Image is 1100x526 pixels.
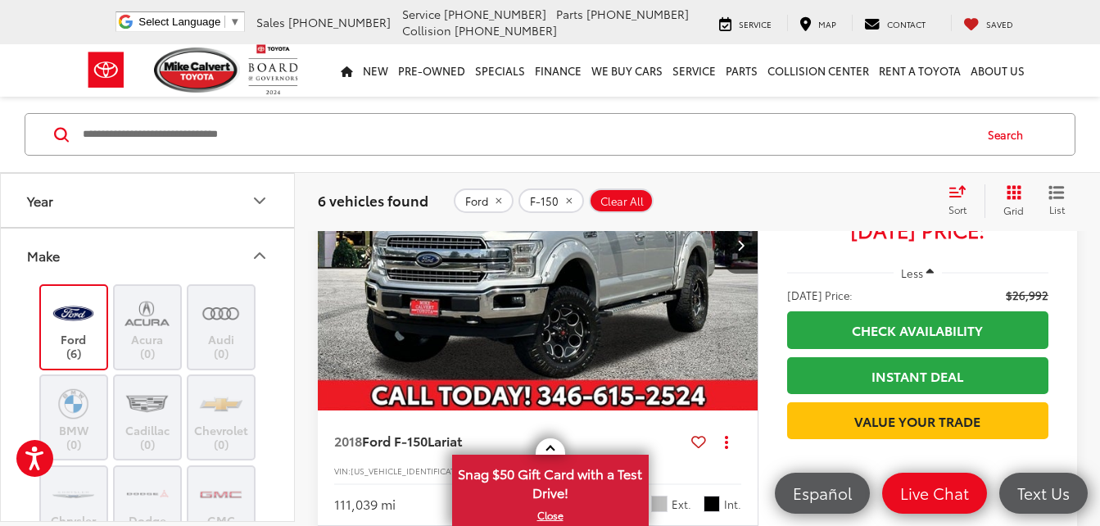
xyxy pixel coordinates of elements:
[892,483,977,503] span: Live Chat
[402,6,441,22] span: Service
[530,194,559,207] span: F-150
[1003,203,1024,217] span: Grid
[940,184,985,217] button: Select sort value
[721,44,763,97] a: Parts
[724,497,741,512] span: Int.
[124,294,170,333] img: Mike Calvert Toyota in Houston, TX)
[138,16,220,28] span: Select Language
[124,474,170,513] img: Mike Calvert Toyota in Houston, TX)
[27,247,60,263] div: Make
[530,44,586,97] a: Finance
[362,431,428,450] span: Ford F-150
[336,44,358,97] a: Home
[787,357,1048,394] a: Instant Deal
[901,265,923,280] span: Less
[739,18,772,30] span: Service
[948,202,966,216] span: Sort
[115,384,181,451] label: Cadillac (0)
[27,193,53,208] div: Year
[999,473,1088,514] a: Text Us
[763,44,874,97] a: Collision Center
[454,456,647,506] span: Snag $50 Gift Card with a Test Drive!
[556,6,583,22] span: Parts
[985,184,1036,217] button: Grid View
[787,15,849,31] a: Map
[317,80,759,410] div: 2018 Ford F-150 Lariat 0
[351,465,513,477] span: [US_VEHICLE_IDENTIFICATION_NUMBER]
[444,6,546,22] span: [PHONE_NUMBER]
[334,432,685,450] a: 2018Ford F-150Lariat
[651,496,668,512] span: Ingot Silver
[887,18,926,30] span: Contact
[41,384,107,451] label: BMW (0)
[224,16,225,28] span: ​
[1048,202,1065,216] span: List
[894,258,943,288] button: Less
[198,384,243,423] img: Mike Calvert Toyota in Houston, TX)
[465,194,488,207] span: Ford
[334,465,351,477] span: VIN:
[518,188,584,213] button: remove F-150
[852,15,938,31] a: Contact
[1006,287,1048,303] span: $26,992
[775,473,870,514] a: Español
[256,14,285,30] span: Sales
[124,384,170,423] img: Mike Calvert Toyota in Houston, TX)
[1036,184,1077,217] button: List View
[707,15,784,31] a: Service
[882,473,987,514] a: Live Chat
[600,194,644,207] span: Clear All
[725,216,758,274] button: Next image
[138,16,240,28] a: Select Language​
[358,44,393,97] a: New
[81,115,972,154] input: Search by Make, Model, or Keyword
[198,474,243,513] img: Mike Calvert Toyota in Houston, TX)
[972,114,1047,155] button: Search
[874,44,966,97] a: Rent a Toyota
[1,174,296,227] button: YearYear
[51,294,96,333] img: Mike Calvert Toyota in Houston, TX)
[966,44,1030,97] a: About Us
[785,483,860,503] span: Español
[288,14,391,30] span: [PHONE_NUMBER]
[586,6,689,22] span: [PHONE_NUMBER]
[589,188,654,213] button: Clear All
[51,384,96,423] img: Mike Calvert Toyota in Houston, TX)
[713,427,741,456] button: Actions
[672,497,691,512] span: Ext.
[115,294,181,360] label: Acura (0)
[250,246,269,265] div: Make
[41,294,107,360] label: Ford (6)
[470,44,530,97] a: Specials
[428,431,462,450] span: Lariat
[51,474,96,513] img: Mike Calvert Toyota in Houston, TX)
[725,435,728,448] span: dropdown dots
[986,18,1013,30] span: Saved
[188,384,255,451] label: Chevrolet (0)
[455,22,557,39] span: [PHONE_NUMBER]
[250,191,269,211] div: Year
[334,431,362,450] span: 2018
[704,496,720,512] span: Black
[1,229,296,282] button: MakeMake
[1009,483,1078,503] span: Text Us
[951,15,1025,31] a: My Saved Vehicles
[818,18,836,30] span: Map
[402,22,451,39] span: Collision
[393,44,470,97] a: Pre-Owned
[787,311,1048,348] a: Check Availability
[787,221,1048,238] span: [DATE] Price:
[668,44,721,97] a: Service
[198,294,243,333] img: Mike Calvert Toyota in Houston, TX)
[75,43,137,97] img: Toyota
[188,294,255,360] label: Audi (0)
[787,287,853,303] span: [DATE] Price:
[586,44,668,97] a: WE BUY CARS
[317,80,759,412] img: 2018 Ford F-150 Lariat
[154,48,241,93] img: Mike Calvert Toyota
[317,80,759,410] a: 2018 Ford F-150 Lariat2018 Ford F-150 Lariat2018 Ford F-150 Lariat2018 Ford F-150 Lariat
[318,190,428,210] span: 6 vehicles found
[787,402,1048,439] a: Value Your Trade
[454,188,514,213] button: remove Ford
